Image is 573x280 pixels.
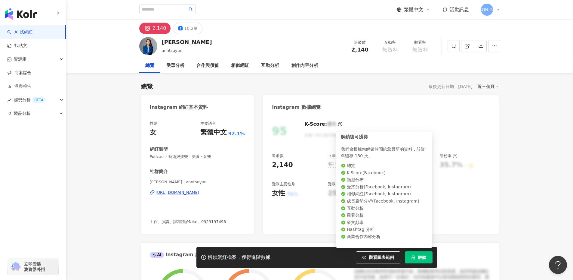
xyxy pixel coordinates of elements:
div: 解鎖網紅檔案，獲得進階數據 [208,254,270,261]
span: rise [7,98,11,102]
a: chrome extension立即安裝 瀏覽器外掛 [8,259,58,275]
span: 無資料 [382,47,398,53]
div: 創作內容分析 [291,62,318,69]
span: 競品分析 [14,107,31,120]
div: K-Score : [304,121,343,127]
div: 女 [150,128,156,137]
span: 無資料 [412,47,428,53]
div: 受眾主要年齡 [328,181,351,187]
div: 社群簡介 [150,168,168,175]
div: [URL][DOMAIN_NAME] [156,190,199,195]
span: 繁體中文 [404,6,423,13]
div: 互動率 [328,153,346,159]
div: 10.2萬 [184,24,198,33]
a: 洞察報告 [7,83,31,90]
li: 總覽 [341,163,427,169]
span: 趨勢分析 [14,93,46,107]
li: 觀看分析 [341,213,427,219]
div: 解鎖後可獲得 [336,132,432,142]
li: 受眾分析 ( Facebook, Instagram ) [341,184,427,190]
div: 2,140 [272,160,293,170]
div: 女性 [272,189,285,198]
div: BETA [32,97,46,103]
li: 商業合作內容分析 [341,234,427,240]
span: 立即安裝 瀏覽器外掛 [24,261,45,272]
div: 觀看率 [409,39,432,46]
button: 觀看圖表範例 [356,251,400,263]
div: 主要語言 [200,121,216,126]
div: 近三個月 [478,83,499,90]
div: 漲粉率 [440,153,457,159]
div: 互動分析 [261,62,279,69]
span: 觀看圖表範例 [369,255,394,260]
div: 追蹤數 [272,153,284,159]
span: Podcast · 藝術與娛樂 · 美食 · 音樂 [150,154,245,159]
span: 解鎖 [418,255,426,260]
div: 互動率 [379,39,402,46]
span: 2,140 [351,46,368,53]
li: Hashtag 分析 [341,227,427,233]
a: 商案媒合 [7,70,31,76]
div: Instagram 數據總覽 [272,104,321,111]
div: 受眾主要性別 [272,181,295,187]
span: 活動訊息 [450,7,469,12]
li: 發文頻率 [341,220,427,226]
li: 互動分析 [341,206,427,212]
span: [PERSON_NAME] | anntsuyun [150,179,245,185]
div: 最後更新日期：[DATE] [429,84,472,89]
li: 成長趨勢分析 ( Facebook, Instagram ) [341,198,427,204]
img: KOL Avatar [139,37,157,55]
li: K-Score ( Facebook ) [341,170,427,176]
button: 10.2萬 [174,23,202,34]
div: 無資料 [328,160,348,170]
li: 相似網紅 ( Facebook, Instagram ) [341,191,427,197]
div: 我們會根據您解鎖時間給您最新的資料，該資料留存 180 天。 [341,146,427,159]
span: [PERSON_NAME] [469,6,504,13]
a: 找貼文 [7,43,27,49]
div: 總覽 [145,62,154,69]
button: 解鎖 [405,251,433,263]
a: [URL][DOMAIN_NAME] [150,190,245,195]
span: search [189,7,193,11]
div: 2,140 [152,24,166,33]
img: chrome extension [10,262,21,272]
div: 受眾分析 [166,62,184,69]
div: 追蹤數 [349,39,371,46]
li: 類型分布 [341,177,427,183]
div: 合作與價值 [196,62,219,69]
div: [PERSON_NAME] [162,38,212,46]
div: 總覽 [141,82,153,91]
div: 網紅類型 [150,146,168,153]
span: anntsuyun [162,48,183,53]
div: 相似網紅 [231,62,249,69]
div: Instagram 網紅基本資料 [150,104,208,111]
div: 繁體中文 [200,128,227,137]
span: lock [411,255,415,260]
a: searchAI 找網紅 [7,29,32,35]
img: logo [5,8,37,20]
span: 92.1% [228,131,245,137]
span: 資源庫 [14,52,26,66]
button: 2,140 [139,23,171,34]
div: 性別 [150,121,158,126]
span: 工作、演講、課程請洽Nike。0929197498 [150,219,226,224]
